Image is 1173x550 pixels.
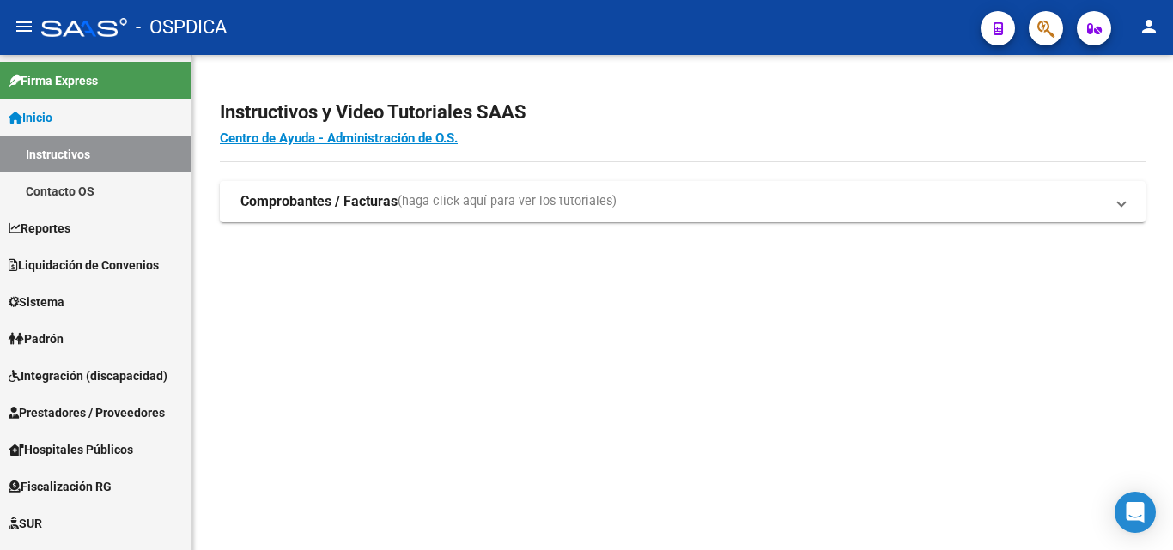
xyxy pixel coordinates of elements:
[220,96,1146,129] h2: Instructivos y Video Tutoriales SAAS
[9,219,70,238] span: Reportes
[14,16,34,37] mat-icon: menu
[9,256,159,275] span: Liquidación de Convenios
[9,366,167,385] span: Integración (discapacidad)
[1115,492,1156,533] div: Open Intercom Messenger
[9,514,42,533] span: SUR
[9,440,133,459] span: Hospitales Públicos
[240,192,398,211] strong: Comprobantes / Facturas
[398,192,617,211] span: (haga click aquí para ver los tutoriales)
[220,130,458,146] a: Centro de Ayuda - Administración de O.S.
[9,108,52,127] span: Inicio
[9,403,165,422] span: Prestadores / Proveedores
[136,9,227,46] span: - OSPDICA
[9,71,98,90] span: Firma Express
[9,293,64,311] span: Sistema
[1139,16,1159,37] mat-icon: person
[9,477,112,496] span: Fiscalización RG
[9,329,64,348] span: Padrón
[220,181,1146,222] mat-expansion-panel-header: Comprobantes / Facturas(haga click aquí para ver los tutoriales)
